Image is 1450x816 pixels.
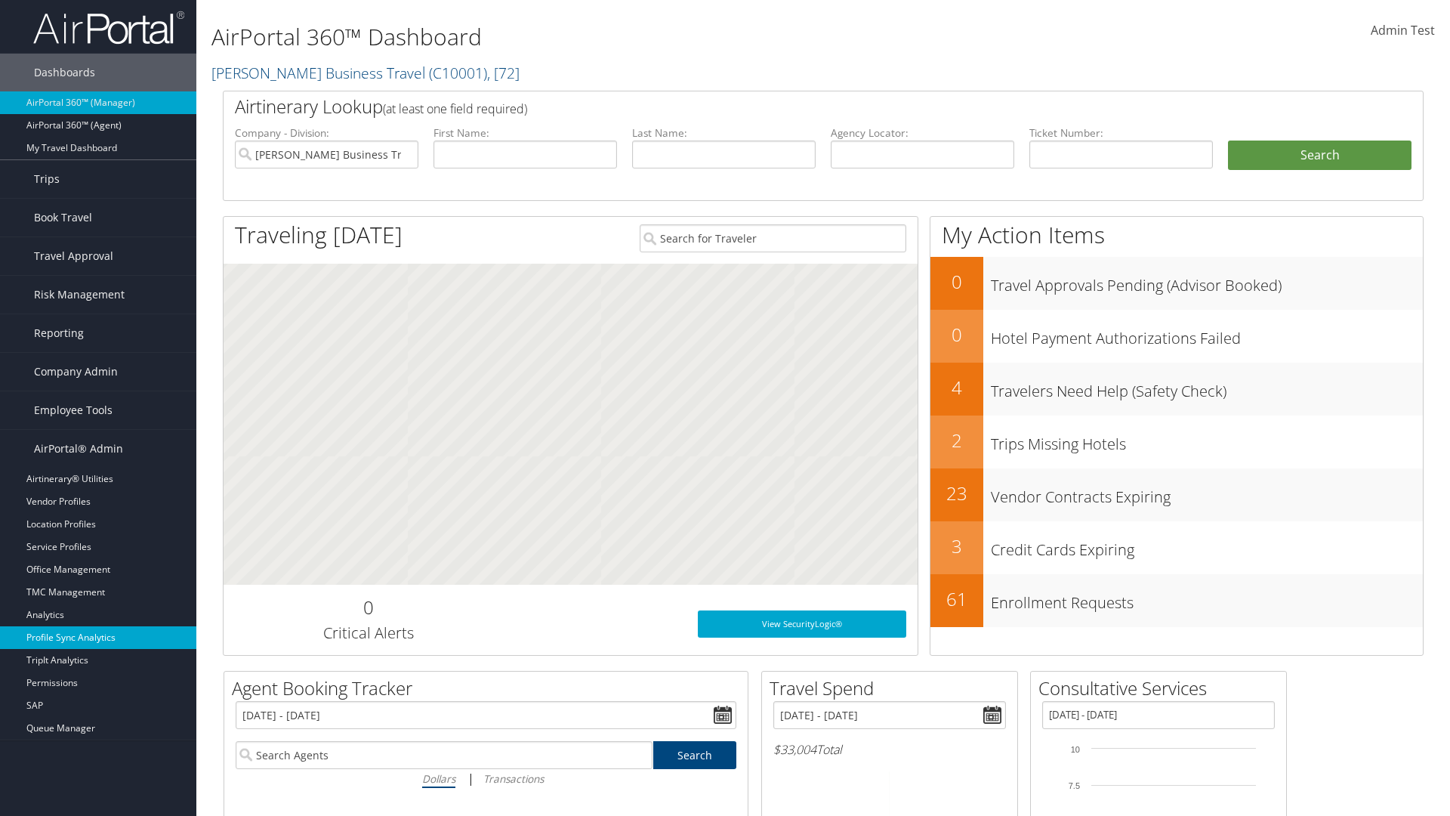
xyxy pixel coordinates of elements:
[930,257,1423,310] a: 0Travel Approvals Pending (Advisor Booked)
[235,595,501,620] h2: 0
[34,314,84,352] span: Reporting
[930,574,1423,627] a: 61Enrollment Requests
[235,125,418,141] label: Company - Division:
[632,125,816,141] label: Last Name:
[1371,22,1435,39] span: Admin Test
[930,521,1423,574] a: 3Credit Cards Expiring
[930,363,1423,416] a: 4Travelers Need Help (Safety Check)
[433,125,617,141] label: First Name:
[991,320,1423,349] h3: Hotel Payment Authorizations Failed
[483,771,544,786] i: Transactions
[640,224,906,252] input: Search for Traveler
[930,269,983,295] h2: 0
[770,675,1017,701] h2: Travel Spend
[34,391,113,429] span: Employee Tools
[1071,745,1080,754] tspan: 10
[34,160,60,198] span: Trips
[1038,675,1286,701] h2: Consultative Services
[1371,8,1435,54] a: Admin Test
[235,219,403,251] h1: Traveling [DATE]
[930,428,983,453] h2: 2
[930,533,983,559] h2: 3
[34,54,95,91] span: Dashboards
[1228,141,1411,171] button: Search
[211,63,520,83] a: [PERSON_NAME] Business Travel
[930,468,1423,521] a: 23Vendor Contracts Expiring
[653,741,737,769] a: Search
[34,430,123,468] span: AirPortal® Admin
[34,353,118,391] span: Company Admin
[698,610,906,638] a: View SecurityLogic®
[487,63,520,83] span: , [ 72 ]
[930,219,1423,251] h1: My Action Items
[773,741,816,758] span: $33,004
[930,322,983,348] h2: 0
[429,63,487,83] span: ( C10001 )
[991,373,1423,402] h3: Travelers Need Help (Safety Check)
[1069,781,1080,790] tspan: 7.5
[930,375,983,400] h2: 4
[232,675,748,701] h2: Agent Booking Tracker
[991,532,1423,561] h3: Credit Cards Expiring
[930,481,983,506] h2: 23
[34,276,125,314] span: Risk Management
[422,771,455,786] i: Dollars
[211,21,1027,53] h1: AirPortal 360™ Dashboard
[33,10,184,45] img: airportal-logo.png
[235,94,1312,119] h2: Airtinerary Lookup
[991,426,1423,455] h3: Trips Missing Hotels
[991,585,1423,614] h3: Enrollment Requests
[34,237,113,275] span: Travel Approval
[235,623,501,644] h3: Critical Alerts
[773,741,1006,758] h6: Total
[831,125,1014,141] label: Agency Locator:
[383,100,527,117] span: (at least one field required)
[34,199,92,236] span: Book Travel
[930,416,1423,468] a: 2Trips Missing Hotels
[236,741,652,769] input: Search Agents
[1029,125,1213,141] label: Ticket Number:
[991,267,1423,296] h3: Travel Approvals Pending (Advisor Booked)
[991,479,1423,508] h3: Vendor Contracts Expiring
[930,310,1423,363] a: 0Hotel Payment Authorizations Failed
[930,586,983,612] h2: 61
[236,769,736,788] div: |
